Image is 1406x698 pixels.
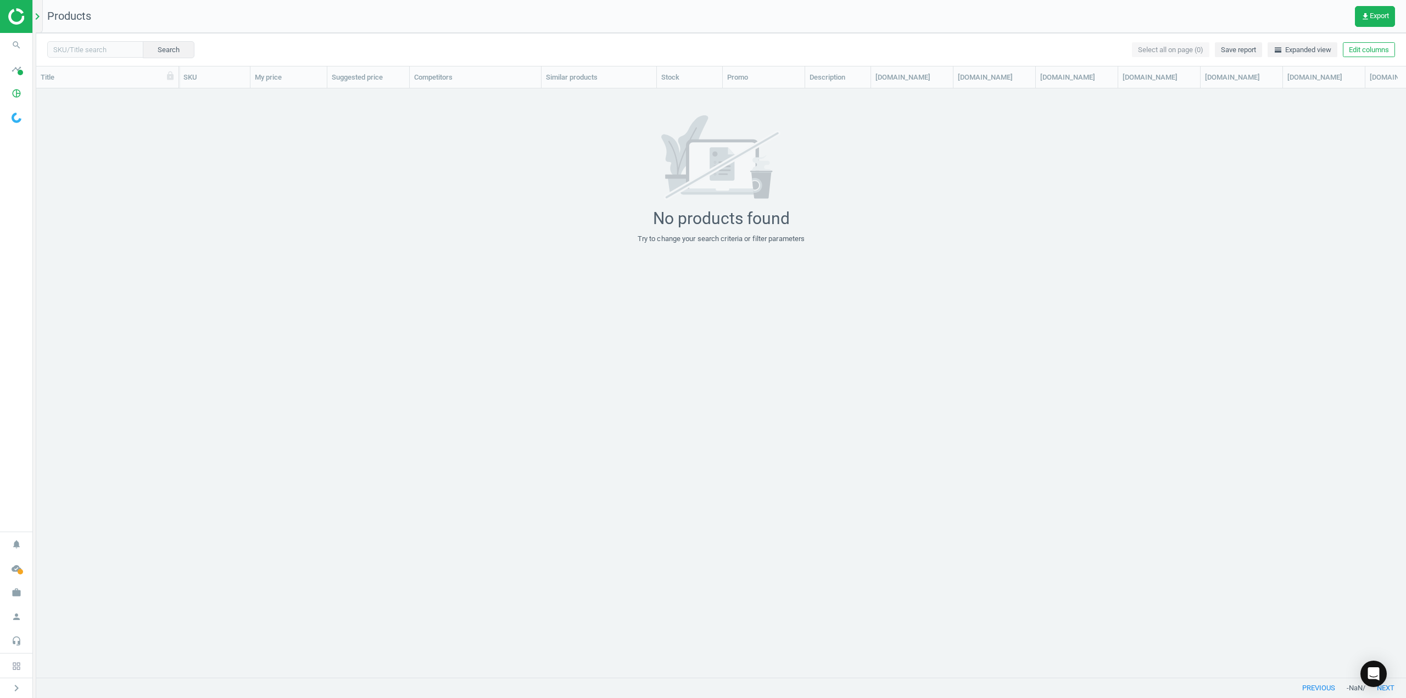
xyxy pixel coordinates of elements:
i: chevron_right [31,10,44,23]
div: Open Intercom Messenger [1360,661,1387,687]
span: Save report [1221,45,1256,55]
span: Export [1361,12,1389,21]
button: next [1365,678,1406,698]
i: timeline [6,59,27,80]
div: [DOMAIN_NAME] [875,72,949,82]
img: ajHJNr6hYgQAAAAASUVORK5CYII= [8,8,86,25]
div: [DOMAIN_NAME] [1205,72,1278,82]
i: headset_mic [6,630,27,651]
div: Similar products [546,72,652,82]
div: Description [810,72,866,82]
button: Save report [1215,42,1262,58]
div: grid [36,88,1406,669]
div: Competitors [414,72,537,82]
button: Select all on page (0) [1132,42,1209,58]
div: Title [41,72,174,82]
div: My price [255,72,322,82]
i: pie_chart_outlined [6,83,27,104]
div: No products found [653,209,790,228]
button: Edit columns [1343,42,1395,58]
span: - NaN [1347,683,1363,693]
button: chevron_right [3,681,30,695]
i: get_app [1361,12,1370,21]
img: wGWNvw8QSZomAAAAABJRU5ErkJggg== [12,113,21,123]
i: notifications [6,534,27,555]
input: SKU/Title search [47,41,143,58]
button: get_appExport [1355,6,1395,27]
button: previous [1291,678,1347,698]
i: chevron_right [10,682,23,695]
i: horizontal_split [1274,46,1282,54]
div: SKU [183,72,246,82]
button: horizontal_splitExpanded view [1268,42,1337,58]
span: / [1363,683,1365,693]
div: Try to change your search criteria or filter parameters [638,234,805,244]
span: Products [47,9,91,23]
span: Expanded view [1274,45,1331,55]
i: work [6,582,27,603]
div: [DOMAIN_NAME] [1287,72,1360,82]
div: [DOMAIN_NAME] [958,72,1031,82]
div: Suggested price [332,72,405,82]
img: 7171a7ce662e02b596aeec34d53f281b.svg [640,115,802,200]
div: [DOMAIN_NAME] [1040,72,1113,82]
div: Promo [727,72,800,82]
i: search [6,35,27,55]
i: person [6,606,27,627]
button: Search [143,41,194,58]
div: [DOMAIN_NAME] [1123,72,1196,82]
div: Stock [661,72,718,82]
i: cloud_done [6,558,27,579]
span: Select all on page (0) [1138,45,1203,55]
